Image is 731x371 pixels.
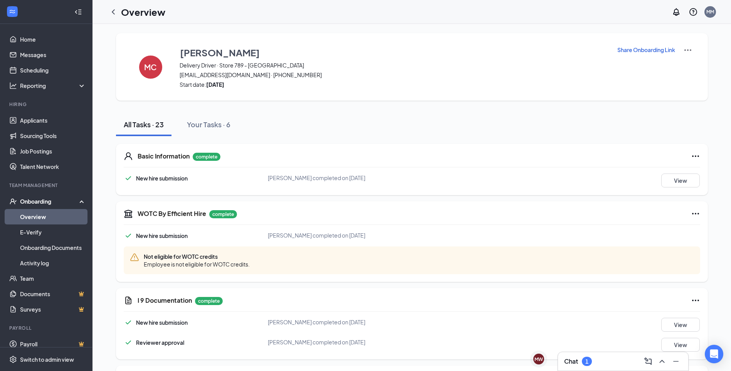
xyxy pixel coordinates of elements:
h3: Chat [564,357,578,366]
span: [PERSON_NAME] completed on [DATE] [268,319,365,325]
h5: I 9 Documentation [138,296,192,305]
span: New hire submission [136,319,188,326]
button: [PERSON_NAME] [180,46,607,59]
div: 1 [585,358,588,365]
svg: UserCheck [9,197,17,205]
svg: Ellipses [691,152,700,161]
a: Overview [20,209,86,224]
svg: Checkmark [124,231,133,240]
div: Your Tasks · 6 [187,120,230,129]
svg: Government [124,209,133,218]
div: Payroll [9,325,84,331]
svg: ComposeMessage [644,357,653,366]
span: [EMAIL_ADDRESS][DOMAIN_NAME] · [PHONE_NUMBER] [180,71,607,79]
span: New hire submission [136,175,188,182]
a: Messages [20,47,86,62]
p: complete [193,153,220,161]
svg: User [124,152,133,161]
a: Applicants [20,113,86,128]
button: View [661,174,700,187]
div: Open Intercom Messenger [705,345,723,363]
p: complete [195,297,223,305]
span: Start date: [180,81,607,88]
p: complete [209,210,237,218]
span: [PERSON_NAME] completed on [DATE] [268,232,365,239]
span: Employee is not eligible for WOTC credits. [144,260,250,268]
a: E-Verify [20,224,86,240]
span: Delivery Driver · Store 789 - [GEOGRAPHIC_DATA] [180,61,607,69]
svg: ChevronUp [657,357,667,366]
svg: Notifications [672,7,681,17]
button: View [661,338,700,352]
svg: QuestionInfo [689,7,698,17]
svg: Ellipses [691,296,700,305]
h5: Basic Information [138,152,190,160]
svg: Analysis [9,82,17,89]
p: Share Onboarding Link [617,46,675,54]
a: Home [20,32,86,47]
a: Onboarding Documents [20,240,86,255]
div: Hiring [9,101,84,108]
h1: Overview [121,5,165,19]
span: Not eligible for WOTC credits [144,253,250,260]
svg: Checkmark [124,318,133,327]
svg: CustomFormIcon [124,296,133,305]
strong: [DATE] [206,81,224,88]
span: [PERSON_NAME] completed on [DATE] [268,339,365,346]
button: View [661,318,700,332]
svg: Collapse [74,8,82,16]
button: Minimize [670,355,682,368]
div: Not eligible for WOTC credits [124,246,700,274]
a: Job Postings [20,143,86,159]
span: [PERSON_NAME] completed on [DATE] [268,174,365,181]
button: MC [131,46,170,88]
svg: Checkmark [124,338,133,347]
button: Share Onboarding Link [617,46,676,54]
a: PayrollCrown [20,336,86,352]
a: Scheduling [20,62,86,78]
h3: [PERSON_NAME] [180,46,260,59]
svg: Settings [9,356,17,363]
svg: WorkstreamLogo [8,8,16,15]
div: Reporting [20,82,86,89]
a: Team [20,271,86,286]
h4: MC [144,64,157,70]
a: Activity log [20,255,86,271]
svg: Minimize [671,357,681,366]
img: More Actions [683,46,692,55]
a: Sourcing Tools [20,128,86,143]
a: SurveysCrown [20,302,86,317]
svg: Ellipses [691,209,700,218]
svg: ChevronLeft [109,7,118,17]
svg: Warning [130,253,139,262]
div: MW [534,356,543,363]
a: Talent Network [20,159,86,174]
div: Team Management [9,182,84,189]
button: ComposeMessage [642,355,654,368]
svg: Checkmark [124,174,133,183]
span: New hire submission [136,232,188,239]
h5: WOTC By Efficient Hire [138,209,206,218]
div: Onboarding [20,197,79,205]
button: ChevronUp [656,355,668,368]
div: Switch to admin view [20,356,74,363]
span: Reviewer approval [136,339,184,346]
div: All Tasks · 23 [124,120,164,129]
a: DocumentsCrown [20,286,86,302]
div: MM [706,8,714,15]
